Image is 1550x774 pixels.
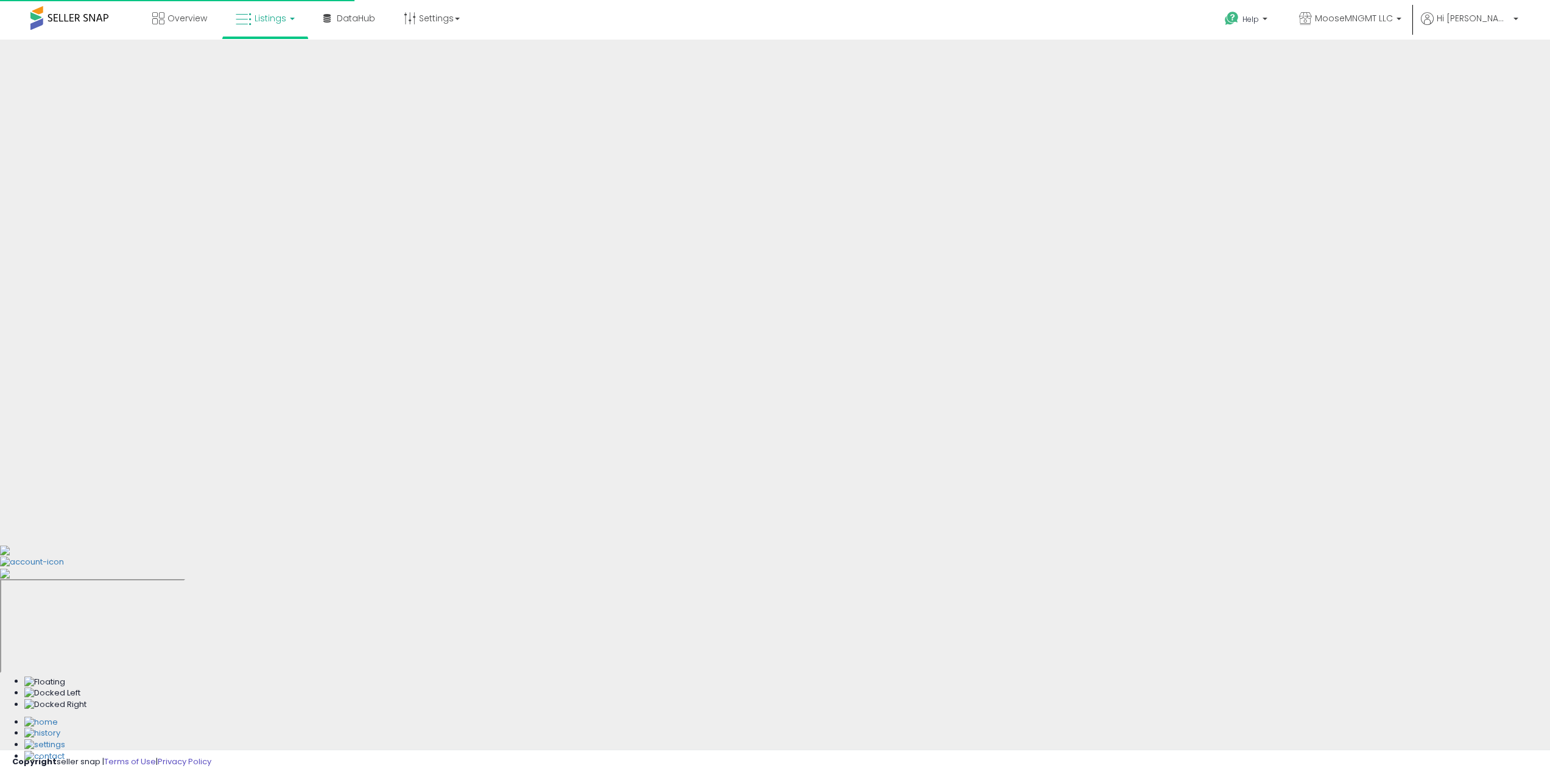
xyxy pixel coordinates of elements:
img: Settings [24,739,65,751]
span: Help [1242,14,1259,24]
i: Get Help [1224,11,1239,26]
a: Help [1215,2,1280,40]
span: Listings [255,12,286,24]
span: Overview [167,12,207,24]
img: Docked Right [24,699,86,711]
img: History [24,728,60,739]
img: Floating [24,677,65,688]
span: Hi [PERSON_NAME] [1437,12,1510,24]
span: DataHub [337,12,375,24]
img: Contact [24,751,65,762]
span: MooseMNGMT LLC [1315,12,1393,24]
a: Hi [PERSON_NAME] [1421,12,1518,40]
img: Home [24,717,58,728]
img: Docked Left [24,688,80,699]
